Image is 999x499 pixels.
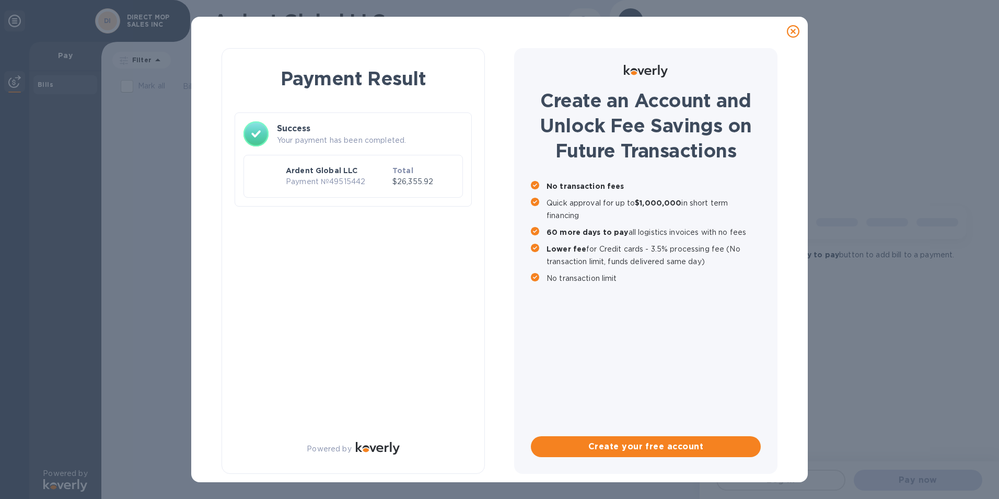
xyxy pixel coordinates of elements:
p: all logistics invoices with no fees [547,226,761,239]
p: No transaction limit [547,272,761,285]
b: 60 more days to pay [547,228,629,236]
p: Powered by [307,444,351,455]
h3: Success [277,122,463,135]
b: No transaction fees [547,182,624,190]
span: Create your free account [539,440,752,453]
b: $1,000,000 [635,199,681,207]
b: Lower fee [547,245,586,253]
p: $26,355.92 [392,176,454,187]
p: Ardent Global LLC [286,165,388,176]
img: Logo [624,65,668,77]
p: Payment № 49515442 [286,176,388,187]
b: Total [392,166,413,175]
p: Your payment has been completed. [277,135,463,146]
img: Logo [356,442,400,455]
button: Create your free account [531,436,761,457]
p: for Credit cards - 3.5% processing fee (No transaction limit, funds delivered same day) [547,243,761,268]
p: Quick approval for up to in short term financing [547,197,761,222]
h1: Create an Account and Unlock Fee Savings on Future Transactions [531,88,761,163]
h1: Payment Result [239,65,468,92]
